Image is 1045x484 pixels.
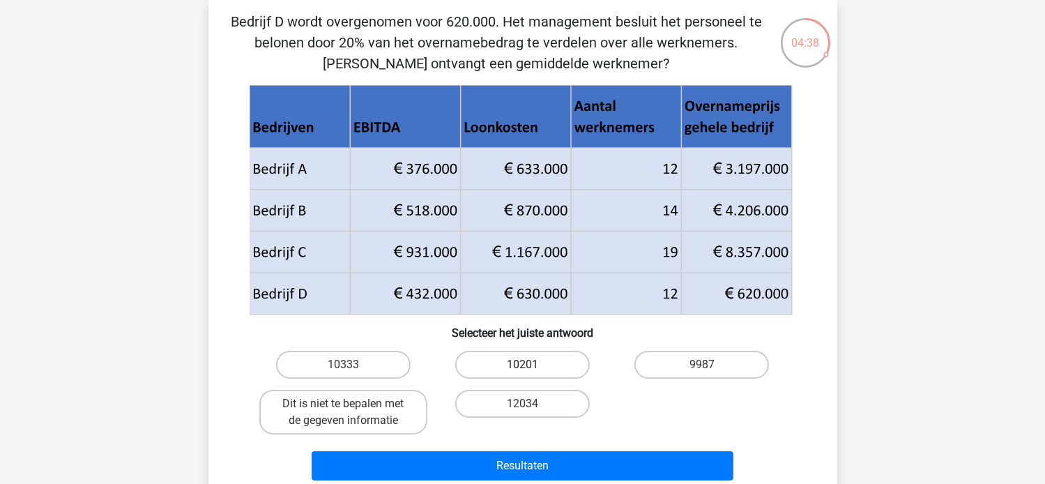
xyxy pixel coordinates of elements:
label: 9987 [634,351,769,379]
label: 12034 [455,390,590,418]
label: 10333 [276,351,411,379]
label: 10201 [455,351,590,379]
p: Bedrijf D wordt overgenomen voor 620.000. Het management besluit het personeel te belonen door 20... [231,11,763,74]
label: Dit is niet te bepalen met de gegeven informatie [259,390,427,434]
h6: Selecteer het juiste antwoord [231,315,815,340]
div: 04:38 [779,17,832,52]
button: Resultaten [312,451,733,481]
